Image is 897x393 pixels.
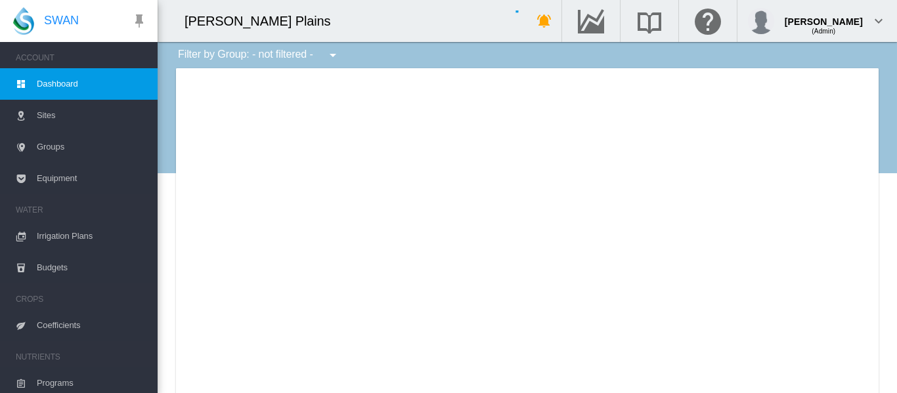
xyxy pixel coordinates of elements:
div: [PERSON_NAME] [785,10,863,23]
span: WATER [16,199,147,220]
span: (Admin) [812,28,835,35]
span: Equipment [37,163,147,194]
md-icon: icon-pin [131,13,147,29]
md-icon: Click here for help [692,13,724,29]
button: icon-bell-ring [531,8,558,34]
span: Groups [37,131,147,163]
span: SWAN [44,12,79,29]
span: Dashboard [37,68,147,100]
md-icon: icon-menu-down [325,47,341,63]
md-icon: Go to the Data Hub [575,13,607,29]
span: Coefficients [37,310,147,341]
div: [PERSON_NAME] Plains [185,12,343,30]
md-icon: Search the knowledge base [634,13,665,29]
span: NUTRIENTS [16,346,147,367]
md-icon: icon-bell-ring [536,13,552,29]
md-icon: icon-chevron-down [871,13,886,29]
span: Budgets [37,252,147,283]
img: profile.jpg [748,8,774,34]
button: icon-menu-down [320,42,346,68]
span: CROPS [16,289,147,310]
span: ACCOUNT [16,47,147,68]
span: Irrigation Plans [37,220,147,252]
span: Sites [37,100,147,131]
div: Filter by Group: - not filtered - [168,42,350,68]
img: SWAN-Landscape-Logo-Colour-drop.png [13,7,34,35]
